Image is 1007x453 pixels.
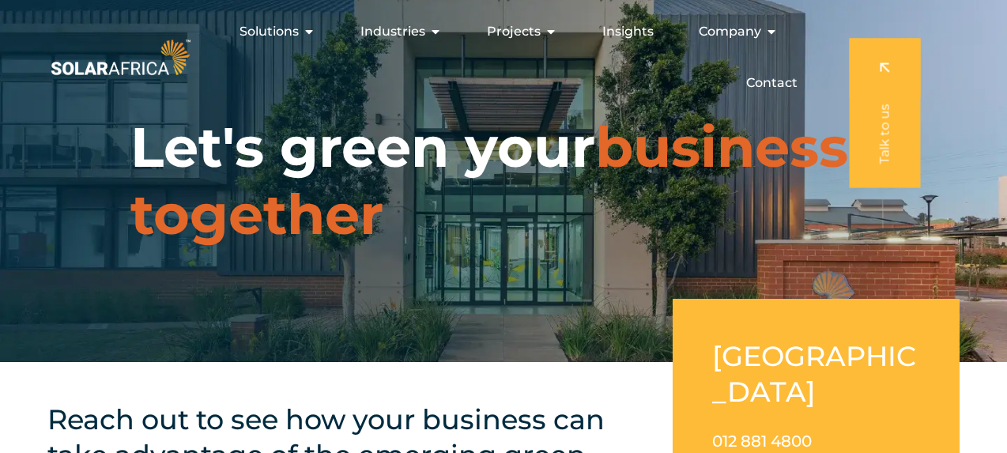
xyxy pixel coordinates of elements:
h2: [GEOGRAPHIC_DATA] [712,338,920,410]
span: Industries [360,22,425,41]
span: business together [130,113,848,248]
h1: Let's green your [130,114,877,248]
a: Insights [602,22,654,41]
span: Projects [487,22,541,41]
nav: Menu [194,16,810,99]
a: Contact [746,74,798,92]
span: Solutions [239,22,299,41]
span: Company [699,22,761,41]
div: Menu Toggle [194,16,810,99]
a: 012 881 4800 [712,432,812,451]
